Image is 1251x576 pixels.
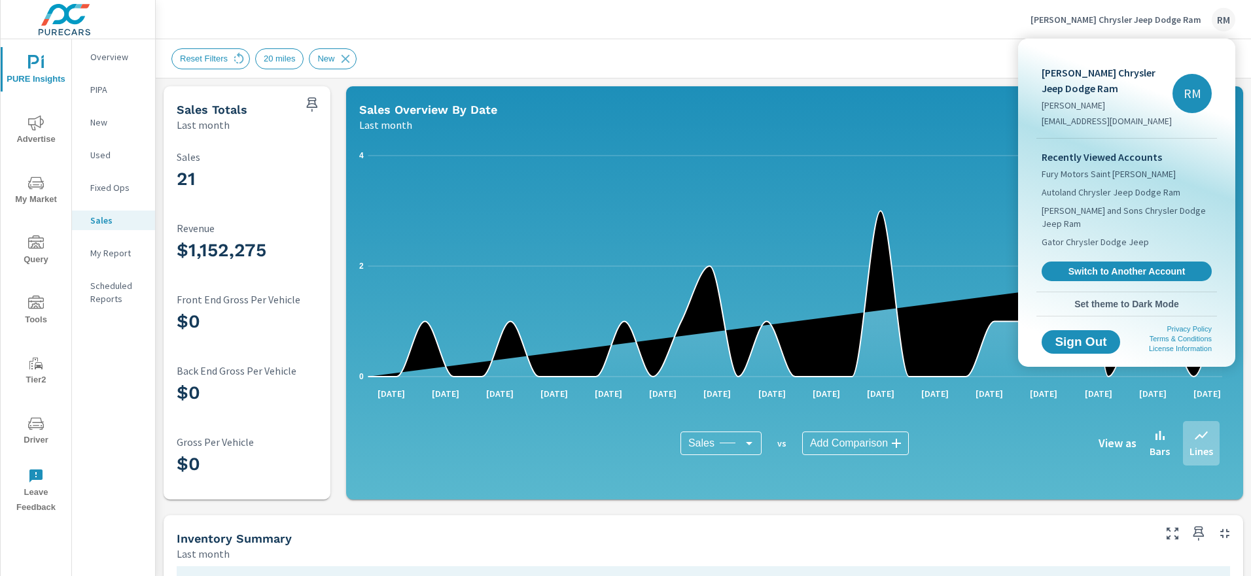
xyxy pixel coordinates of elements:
button: Set theme to Dark Mode [1036,292,1217,316]
span: Gator Chrysler Dodge Jeep [1042,235,1149,248]
span: Fury Motors Saint [PERSON_NAME] [1042,167,1176,180]
span: [PERSON_NAME] and Sons Chrysler Dodge Jeep Ram [1042,204,1212,230]
p: [PERSON_NAME] Chrysler Jeep Dodge Ram [1042,65,1172,96]
p: [PERSON_NAME] [1042,99,1172,112]
div: RM [1172,74,1212,113]
p: Recently Viewed Accounts [1042,149,1212,165]
span: Sign Out [1052,336,1110,348]
a: Privacy Policy [1167,325,1212,333]
a: Switch to Another Account [1042,262,1212,281]
span: Switch to Another Account [1049,265,1205,277]
p: [EMAIL_ADDRESS][DOMAIN_NAME] [1042,114,1172,127]
a: Terms & Conditions [1150,335,1212,343]
button: Sign Out [1042,330,1120,354]
span: Set theme to Dark Mode [1042,298,1212,310]
span: Autoland Chrysler Jeep Dodge Ram [1042,186,1180,199]
a: License Information [1149,345,1212,352]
